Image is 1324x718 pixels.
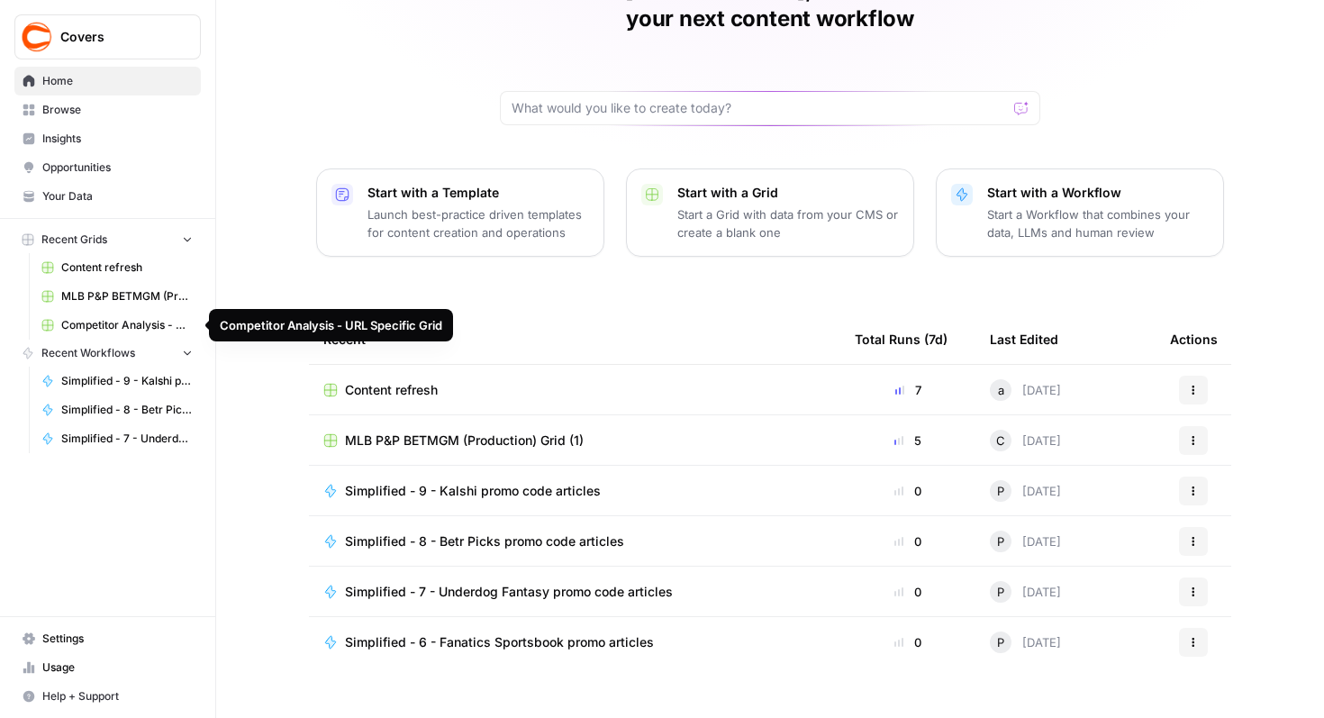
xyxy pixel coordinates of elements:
div: 0 [855,633,961,651]
span: a [998,381,1004,399]
button: Recent Grids [14,226,201,253]
span: Help + Support [42,688,193,704]
a: Settings [14,624,201,653]
p: Start with a Template [367,184,589,202]
div: [DATE] [990,632,1061,653]
span: Competitor Analysis - URL Specific Grid [61,317,193,333]
span: Simplified - 6 - Fanatics Sportsbook promo articles [345,633,654,651]
span: P [997,532,1004,550]
p: Launch best-practice driven templates for content creation and operations [367,205,589,241]
button: Workspace: Covers [14,14,201,59]
a: Simplified - 8 - Betr Picks promo code articles [323,532,826,550]
a: Competitor Analysis - URL Specific Grid [33,311,201,340]
span: Recent Grids [41,232,107,248]
span: Recent Workflows [41,345,135,361]
span: Simplified - 9 - Kalshi promo code articles [61,373,193,389]
div: [DATE] [990,480,1061,502]
a: Simplified - 9 - Kalshi promo code articles [323,482,826,500]
button: Start with a GridStart a Grid with data from your CMS or create a blank one [626,168,914,257]
a: Simplified - 7 - Underdog Fantasy promo code articles [33,424,201,453]
a: Usage [14,653,201,682]
div: 0 [855,482,961,500]
span: Simplified - 7 - Underdog Fantasy promo code articles [345,583,673,601]
a: Home [14,67,201,95]
button: Recent Workflows [14,340,201,367]
span: Home [42,73,193,89]
span: MLB P&P BETMGM (Production) Grid (1) [345,432,584,450]
span: Opportunities [42,159,193,176]
div: Actions [1170,314,1218,364]
span: Usage [42,659,193,676]
a: Insights [14,124,201,153]
span: MLB P&P BETMGM (Production) Grid (1) [61,288,193,304]
div: [DATE] [990,430,1061,451]
div: Total Runs (7d) [855,314,948,364]
div: [DATE] [990,581,1061,603]
span: P [997,482,1004,500]
span: Simplified - 7 - Underdog Fantasy promo code articles [61,431,193,447]
span: C [996,432,1005,450]
a: Simplified - 8 - Betr Picks promo code articles [33,395,201,424]
div: 7 [855,381,961,399]
a: Simplified - 6 - Fanatics Sportsbook promo articles [323,633,826,651]
a: Opportunities [14,153,201,182]
span: Settings [42,631,193,647]
div: 5 [855,432,961,450]
img: Covers Logo [21,21,53,53]
a: Simplified - 7 - Underdog Fantasy promo code articles [323,583,826,601]
button: Help + Support [14,682,201,711]
p: Start a Grid with data from your CMS or create a blank one [677,205,899,241]
span: Insights [42,131,193,147]
span: Your Data [42,188,193,204]
div: [DATE] [990,531,1061,552]
button: Start with a WorkflowStart a Workflow that combines your data, LLMs and human review [936,168,1224,257]
span: Content refresh [61,259,193,276]
a: MLB P&P BETMGM (Production) Grid (1) [33,282,201,311]
div: Competitor Analysis - URL Specific Grid [220,316,442,334]
p: Start with a Grid [677,184,899,202]
div: 0 [855,583,961,601]
div: Last Edited [990,314,1058,364]
span: Content refresh [345,381,438,399]
div: [DATE] [990,379,1061,401]
a: Content refresh [323,381,826,399]
a: Your Data [14,182,201,211]
span: Simplified - 8 - Betr Picks promo code articles [345,532,624,550]
p: Start a Workflow that combines your data, LLMs and human review [987,205,1209,241]
a: MLB P&P BETMGM (Production) Grid (1) [323,432,826,450]
a: Simplified - 9 - Kalshi promo code articles [33,367,201,395]
p: Start with a Workflow [987,184,1209,202]
div: 0 [855,532,961,550]
span: P [997,633,1004,651]
span: Covers [60,28,169,46]
input: What would you like to create today? [512,99,1007,117]
button: Start with a TemplateLaunch best-practice driven templates for content creation and operations [316,168,604,257]
a: Browse [14,95,201,124]
span: P [997,583,1004,601]
span: Simplified - 8 - Betr Picks promo code articles [61,402,193,418]
span: Browse [42,102,193,118]
span: Simplified - 9 - Kalshi promo code articles [345,482,601,500]
div: Recent [323,314,826,364]
a: Content refresh [33,253,201,282]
